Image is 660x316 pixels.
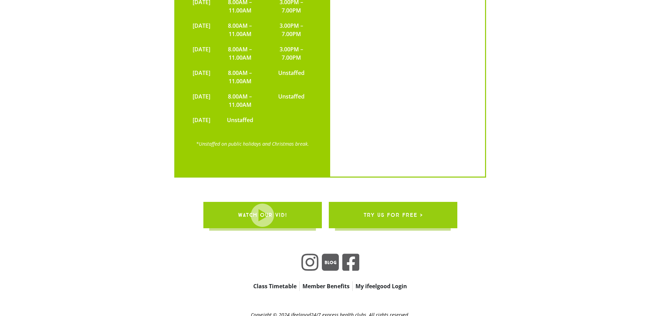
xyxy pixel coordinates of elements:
[214,89,267,112] td: 8.00AM – 11.00AM
[250,281,299,291] a: Class Timetable
[363,205,422,225] span: try us for free >
[203,202,322,228] a: WATCH OUR VID!
[266,89,316,112] td: Unstaffed
[189,18,214,42] td: [DATE]
[189,89,214,112] td: [DATE]
[214,112,267,128] td: Unstaffed
[214,42,267,65] td: 8.00AM – 11.00AM
[266,18,316,42] td: 3.00PM – 7.00PM
[189,112,214,128] td: [DATE]
[196,140,309,147] a: *Unstaffed on public holidays and Christmas break.
[238,205,287,225] span: WATCH OUR VID!
[266,42,316,65] td: 3.00PM – 7.00PM
[300,281,352,291] a: Member Benefits
[266,65,316,89] td: Unstaffed
[214,18,267,42] td: 8.00AM – 11.00AM
[328,202,457,228] a: try us for free >
[212,281,448,291] nav: apbct__label_id__gravity_form
[353,281,410,291] a: My ifeelgood Login
[189,42,214,65] td: [DATE]
[214,65,267,89] td: 8.00AM – 11.00AM
[189,65,214,89] td: [DATE]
